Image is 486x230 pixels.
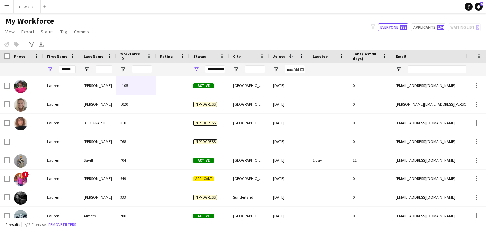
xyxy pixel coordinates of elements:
div: 810 [116,114,156,132]
div: Lauren [43,132,80,151]
div: Savill [80,151,116,169]
div: 0 [349,207,392,225]
div: [DATE] [269,151,309,169]
a: Comms [71,27,92,36]
div: 768 [116,132,156,151]
div: [DATE] [269,188,309,206]
div: 0 [349,76,392,95]
div: [GEOGRAPHIC_DATA] [229,207,269,225]
button: Open Filter Menu [233,66,239,72]
div: Lauren [43,207,80,225]
span: Jobs (last 90 days) [353,51,380,61]
div: [DATE] [269,170,309,188]
span: Applicant [193,176,214,181]
app-action-btn: Advanced filters [28,40,36,48]
div: 1020 [116,95,156,113]
span: Workforce ID [120,51,144,61]
button: GFW 2025 [14,0,41,13]
div: [DATE] [269,207,309,225]
img: Lauren Ritchie [14,98,27,112]
button: Open Filter Menu [120,66,126,72]
span: My Workforce [5,16,54,26]
span: Photo [14,54,25,59]
a: View [3,27,17,36]
span: Status [193,54,206,59]
span: In progress [193,139,217,144]
button: Remove filters [47,221,77,228]
div: [PERSON_NAME] [80,170,116,188]
a: 5 [475,3,483,11]
div: [GEOGRAPHIC_DATA] [229,76,269,95]
img: Lauren Hickman [14,80,27,93]
div: Lauren [43,151,80,169]
div: 333 [116,188,156,206]
span: Status [41,29,54,35]
div: [PERSON_NAME] [80,95,116,113]
div: [DATE] [269,76,309,95]
div: 11 [349,151,392,169]
div: 704 [116,151,156,169]
button: Open Filter Menu [273,66,279,72]
div: Aimers [80,207,116,225]
div: Lauren [43,76,80,95]
div: [DATE] [269,132,309,151]
div: Lauren [43,114,80,132]
span: Active [193,214,214,219]
span: 987 [400,25,407,30]
div: 0 [349,95,392,113]
button: Open Filter Menu [84,66,90,72]
span: 2 filters set [28,222,47,227]
button: Open Filter Menu [396,66,402,72]
div: [GEOGRAPHIC_DATA] [229,114,269,132]
input: Last Name Filter Input [96,65,112,73]
span: In progress [193,195,217,200]
span: Last job [313,54,328,59]
div: 649 [116,170,156,188]
button: Applicants164 [411,23,445,31]
div: 0 [349,188,392,206]
div: [GEOGRAPHIC_DATA] [229,170,269,188]
img: Lauren Aimers [14,210,27,223]
div: [PERSON_NAME] [80,132,116,151]
span: ! [22,171,29,178]
input: City Filter Input [245,65,265,73]
button: Everyone987 [378,23,408,31]
div: [PERSON_NAME] [80,188,116,206]
div: Lauren [43,188,80,206]
span: Email [396,54,406,59]
a: Status [38,27,56,36]
div: [DATE] [269,114,309,132]
span: City [233,54,241,59]
img: Lauren Savill [14,154,27,168]
div: 1105 [116,76,156,95]
span: Export [21,29,34,35]
input: Workforce ID Filter Input [132,65,152,73]
span: Tag [60,29,67,35]
span: Active [193,158,214,163]
button: Open Filter Menu [47,66,53,72]
span: In progress [193,102,217,107]
input: Joined Filter Input [285,65,305,73]
div: 0 [349,170,392,188]
span: In progress [193,121,217,126]
div: Lauren [43,95,80,113]
span: Last Name [84,54,103,59]
div: 0 [349,114,392,132]
span: Comms [74,29,89,35]
span: First Name [47,54,67,59]
a: Tag [58,27,70,36]
span: 5 [480,2,483,6]
img: Lauren Thursby [14,191,27,205]
div: 0 [349,132,392,151]
div: [DATE] [269,95,309,113]
img: Lauren England [14,117,27,130]
div: Lauren [43,170,80,188]
span: Joined [273,54,286,59]
img: Lauren Riker [14,173,27,186]
span: View [5,29,15,35]
div: 1 day [309,151,349,169]
span: 164 [437,25,444,30]
div: [PERSON_NAME] [80,76,116,95]
div: Sunderland [229,188,269,206]
div: 208 [116,207,156,225]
